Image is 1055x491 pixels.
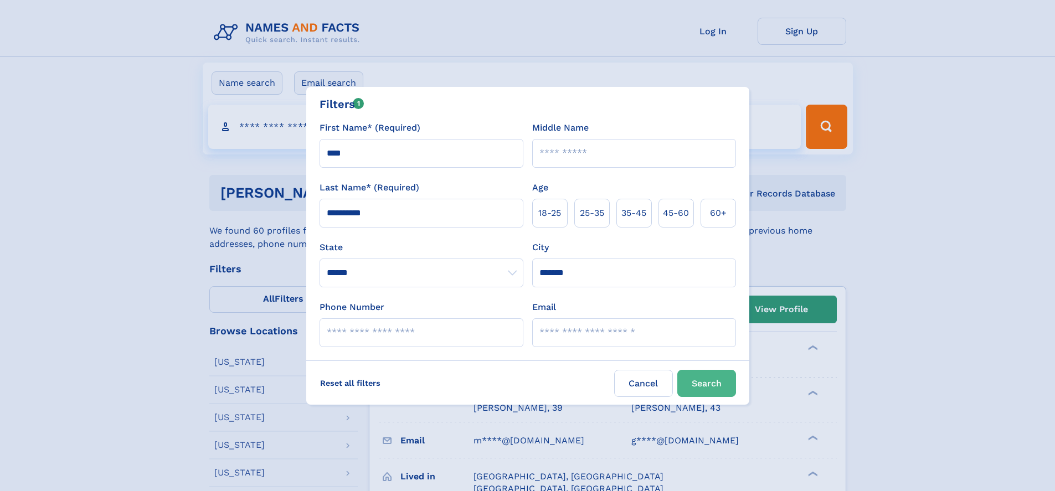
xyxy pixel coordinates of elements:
span: 35‑45 [621,206,646,220]
span: 18‑25 [538,206,561,220]
label: Email [532,301,556,314]
span: 45‑60 [663,206,689,220]
label: Reset all filters [313,370,388,396]
button: Search [677,370,736,397]
label: Cancel [614,370,673,397]
label: State [320,241,523,254]
label: Middle Name [532,121,589,135]
label: Phone Number [320,301,384,314]
label: Last Name* (Required) [320,181,419,194]
label: First Name* (Required) [320,121,420,135]
label: Age [532,181,548,194]
div: Filters [320,96,364,112]
label: City [532,241,549,254]
span: 60+ [710,206,727,220]
span: 25‑35 [580,206,604,220]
